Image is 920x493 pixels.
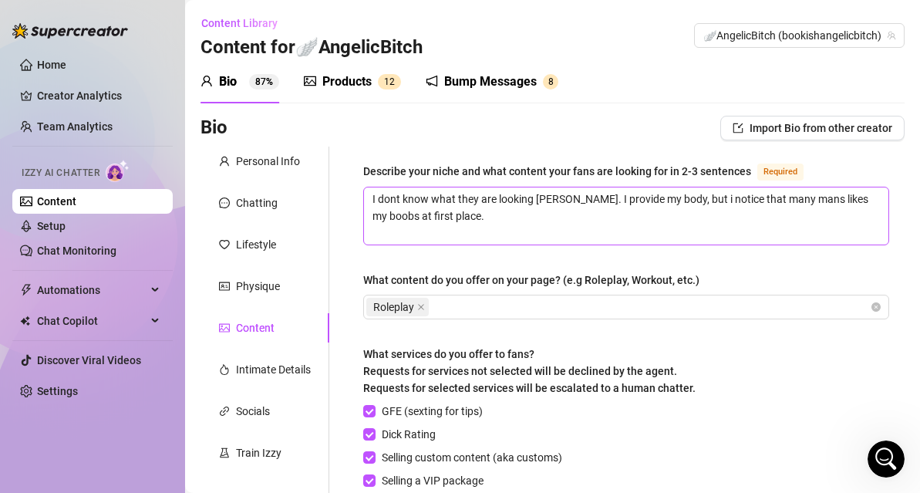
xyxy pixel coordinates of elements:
a: Content [37,195,76,208]
span: 🪽AngelicBitch (bookishangelicbitch) [703,24,895,47]
div: Personal Info [236,153,300,170]
span: neutral face reaction [245,333,285,364]
div: Did this answer your question? [19,318,512,335]
label: Describe your niche and what content your fans are looking for in 2-3 sentences [363,162,821,181]
a: Home [37,59,66,71]
span: user [219,156,230,167]
span: Required [757,164,804,181]
span: link [219,406,230,417]
span: Selling custom content (aka customs) [376,449,568,466]
sup: 12 [378,74,401,89]
button: Collapse window [463,6,493,35]
a: Settings [37,385,78,397]
span: Izzy AI Chatter [22,166,99,181]
span: 😞 [211,327,241,368]
div: Describe your niche and what content your fans are looking for in 2-3 sentences [363,163,751,180]
span: 1 [384,76,389,87]
span: close [417,303,425,311]
span: experiment [219,447,230,458]
span: 8 [548,76,554,87]
div: Products [322,73,372,91]
div: Lifestyle [236,236,276,253]
span: Dick Rating [376,426,442,443]
a: Creator Analytics [37,83,160,108]
div: Bio [219,73,237,91]
span: Roleplay [373,299,414,316]
a: Chat Monitoring [37,245,116,257]
a: Team Analytics [37,120,113,133]
h3: Content for 🪽AngelicBitch [201,35,423,60]
span: Roleplay [366,298,429,316]
div: Train Izzy [236,444,281,461]
span: fire [219,364,230,375]
span: Automations [37,278,147,302]
img: Chat Copilot [20,316,30,326]
span: disappointed reaction [199,327,252,368]
textarea: Describe your niche and what content your fans are looking for in 2-3 sentences [364,187,888,245]
div: Bump Messages [444,73,537,91]
span: picture [304,75,316,87]
div: Physique [236,278,280,295]
span: import [733,123,743,133]
button: go back [10,6,39,35]
sup: 87% [249,74,279,89]
h3: Bio [201,116,227,140]
span: 2 [389,76,395,87]
div: What content do you offer on your page? (e.g Roleplay, Workout, etc.) [363,272,699,289]
span: Content Library [201,17,278,29]
span: GFE (sexting for tips) [376,403,489,420]
span: Import Bio from other creator [750,122,892,134]
span: heart [219,239,230,250]
span: close-circle [871,302,881,312]
iframe: Intercom live chat [868,441,905,478]
input: What content do you offer on your page? (e.g Roleplay, Workout, etc.) [432,298,435,316]
div: Intimate Details [236,361,311,378]
div: Content [236,319,275,336]
img: AI Chatter [106,160,130,182]
sup: 8 [543,74,558,89]
a: Discover Viral Videos [37,354,141,366]
span: Chat Copilot [37,309,147,333]
span: smiley reaction [285,333,325,364]
a: Open in help center [204,383,327,396]
span: picture [219,322,230,333]
img: logo-BBDzfeDw.svg [12,23,128,39]
button: Import Bio from other creator [720,116,905,140]
span: user [201,75,213,87]
span: 😐 [254,333,276,364]
span: idcard [219,281,230,292]
button: Content Library [201,11,290,35]
span: Selling a VIP package [376,472,490,489]
div: Socials [236,403,270,420]
div: Chatting [236,194,278,211]
span: notification [426,75,438,87]
span: 😃 [294,333,316,364]
span: team [887,31,896,40]
span: thunderbolt [20,284,32,296]
a: Setup [37,220,66,232]
div: Close [493,6,521,34]
span: What services do you offer to fans? Requests for services not selected will be declined by the ag... [363,348,696,394]
label: What content do you offer on your page? (e.g Roleplay, Workout, etc.) [363,272,710,289]
span: message [219,198,230,208]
